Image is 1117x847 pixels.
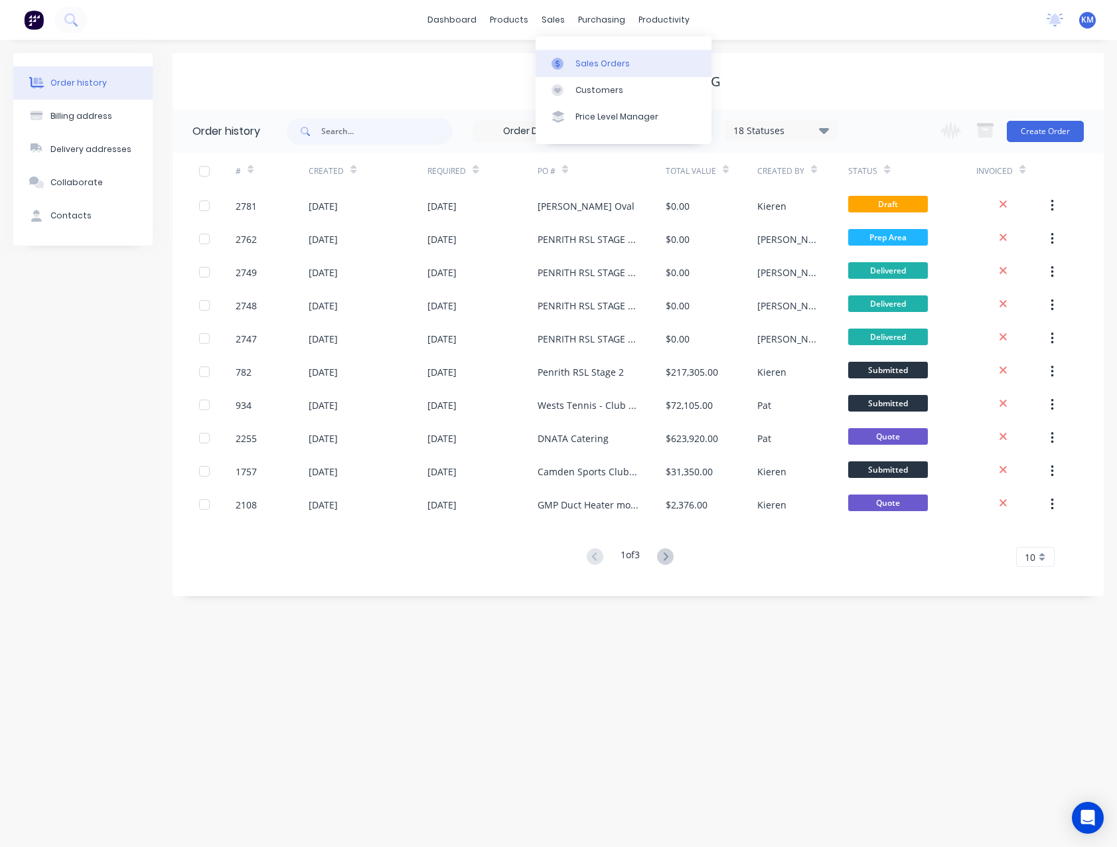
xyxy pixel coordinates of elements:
span: Delivered [848,262,928,279]
div: # [236,153,309,189]
div: [DATE] [309,465,338,479]
div: Sales Orders [575,58,630,70]
div: Created By [757,165,804,177]
div: Billing address [50,110,112,122]
div: $72,105.00 [666,398,713,412]
span: Delivered [848,295,928,312]
div: 2781 [236,199,257,213]
div: [DATE] [309,299,338,313]
div: Required [427,165,466,177]
div: Order history [192,123,260,139]
div: productivity [632,10,696,30]
span: Quote [848,495,928,511]
div: Pat [757,398,771,412]
div: [DATE] [427,299,457,313]
div: 2747 [236,332,257,346]
div: Open Intercom Messenger [1072,802,1104,834]
div: 2255 [236,431,257,445]
div: [DATE] [309,199,338,213]
div: [DATE] [309,498,338,512]
div: [DATE] [427,199,457,213]
div: [DATE] [427,431,457,445]
a: Price Level Manager [536,104,711,130]
div: DNATA Catering [538,431,609,445]
input: Order Date [473,121,585,141]
a: Sales Orders [536,50,711,76]
div: $0.00 [666,232,690,246]
div: [DATE] [427,332,457,346]
div: Collaborate [50,177,103,189]
div: [DATE] [309,398,338,412]
div: Kieren [757,498,786,512]
div: Pat [757,431,771,445]
div: [PERSON_NAME] [757,299,822,313]
div: 782 [236,365,252,379]
div: Order history [50,77,107,89]
div: Total Value [666,165,716,177]
button: Create Order [1007,121,1084,142]
button: Delivery addresses [13,133,153,166]
span: Submitted [848,461,928,478]
div: 2762 [236,232,257,246]
div: [PERSON_NAME] [757,232,822,246]
div: [DATE] [427,266,457,279]
div: Total Value [666,153,757,189]
input: Search... [321,118,453,145]
div: Kieren [757,465,786,479]
div: [DATE] [309,266,338,279]
span: Draft [848,196,928,212]
div: Invoiced [976,153,1049,189]
div: [DATE] [309,332,338,346]
div: [PERSON_NAME] Oval [538,199,634,213]
div: PO # [538,165,556,177]
div: PO # [538,153,666,189]
div: $0.00 [666,199,690,213]
div: [DATE] [427,365,457,379]
div: Created By [757,153,849,189]
div: 2108 [236,498,257,512]
div: Customers [575,84,623,96]
span: Submitted [848,395,928,412]
div: $0.00 [666,266,690,279]
div: [DATE] [309,232,338,246]
span: Submitted [848,362,928,378]
span: 10 [1025,550,1035,564]
div: Status [848,165,877,177]
div: Contacts [50,210,92,222]
div: 2749 [236,266,257,279]
div: $623,920.00 [666,431,718,445]
div: sales [535,10,571,30]
div: 1 of 3 [621,548,640,567]
div: [DATE] [427,232,457,246]
div: [PERSON_NAME] [757,266,822,279]
button: Order history [13,66,153,100]
div: Delivery addresses [50,143,131,155]
div: [DATE] [427,498,457,512]
div: PENRITH RSL STAGE 2 SITE MEASURES [DATE] [538,232,639,246]
button: Contacts [13,199,153,232]
div: Penrith RSL Stage 2 [538,365,624,379]
div: purchasing [571,10,632,30]
div: $0.00 [666,332,690,346]
div: $217,305.00 [666,365,718,379]
div: [DATE] [309,431,338,445]
div: Status [848,153,976,189]
div: $0.00 [666,299,690,313]
a: Customers [536,77,711,104]
div: products [483,10,535,30]
div: 1757 [236,465,257,479]
div: 2748 [236,299,257,313]
div: [DATE] [427,465,457,479]
div: PENRITH RSL STAGE 2 DWG-M01 REV-8 RUN D [538,332,639,346]
div: $2,376.00 [666,498,707,512]
div: Kieren [757,199,786,213]
div: 18 Statuses [725,123,837,138]
div: PENRITH RSL STAGE 2 DWG-M01 REV-8 RUN C [538,299,639,313]
span: KM [1081,14,1094,26]
div: Invoiced [976,165,1013,177]
span: Delivered [848,329,928,345]
span: Prep Area [848,229,928,246]
div: [PERSON_NAME] [757,332,822,346]
a: dashboard [421,10,483,30]
button: Billing address [13,100,153,133]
